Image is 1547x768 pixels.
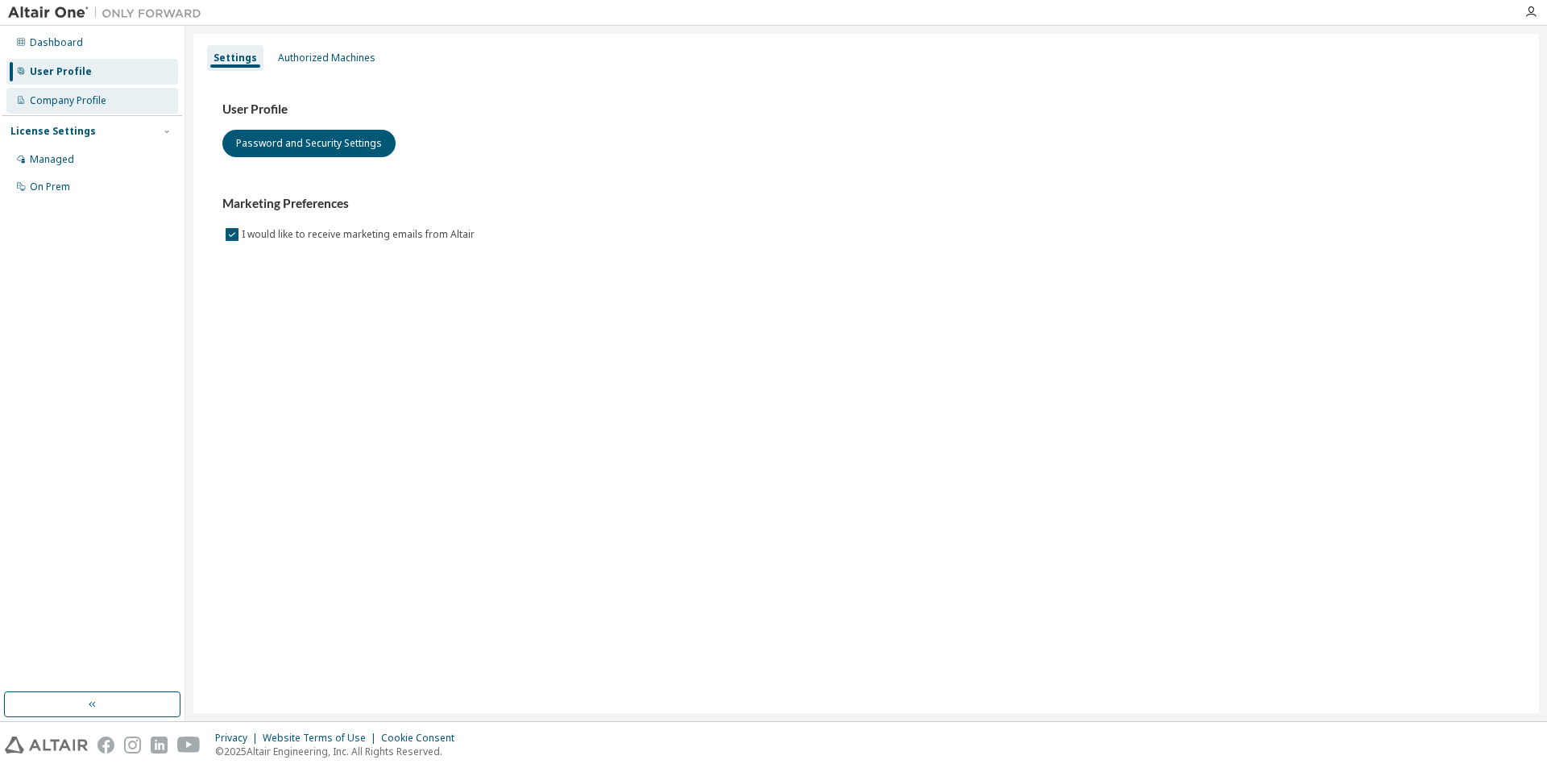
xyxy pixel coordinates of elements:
div: Cookie Consent [381,732,464,745]
img: linkedin.svg [151,737,168,753]
div: Settings [214,52,257,64]
img: facebook.svg [97,737,114,753]
img: youtube.svg [177,737,201,753]
button: Password and Security Settings [222,130,396,157]
img: altair_logo.svg [5,737,88,753]
div: Website Terms of Use [263,732,381,745]
div: Managed [30,153,74,166]
img: Altair One [8,5,209,21]
div: Authorized Machines [278,52,375,64]
h3: Marketing Preferences [222,196,1510,212]
div: Dashboard [30,36,83,49]
div: User Profile [30,65,92,78]
div: On Prem [30,181,70,193]
h3: User Profile [222,102,1510,118]
div: Company Profile [30,94,106,107]
img: instagram.svg [124,737,141,753]
label: I would like to receive marketing emails from Altair [242,225,478,244]
div: License Settings [10,125,96,138]
div: Privacy [215,732,263,745]
p: © 2025 Altair Engineering, Inc. All Rights Reserved. [215,745,464,758]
